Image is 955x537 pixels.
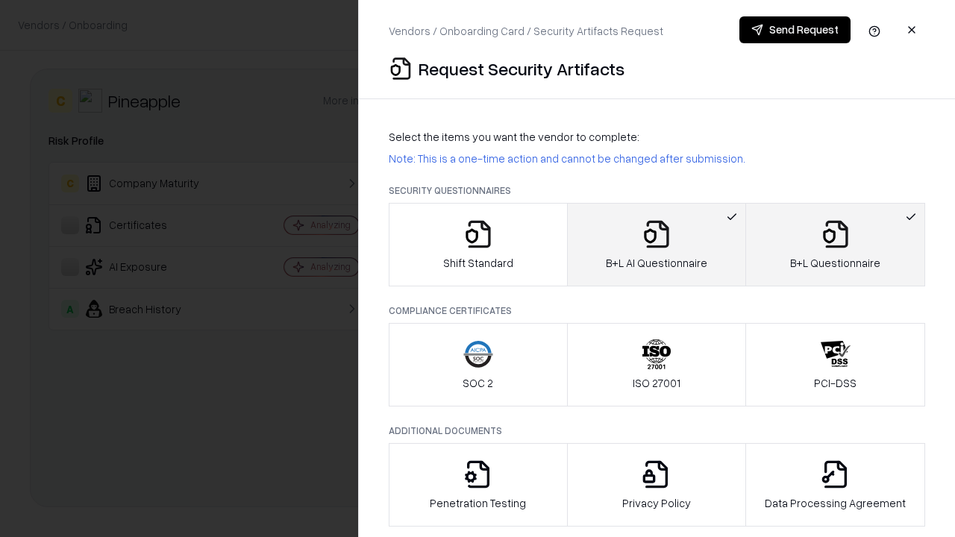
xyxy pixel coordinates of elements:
button: Send Request [739,16,851,43]
button: Penetration Testing [389,443,568,527]
button: PCI-DSS [745,323,925,406]
p: Shift Standard [443,255,513,271]
button: B+L AI Questionnaire [567,203,747,286]
p: Compliance Certificates [389,304,925,317]
p: Select the items you want the vendor to complete: [389,129,925,145]
button: B+L Questionnaire [745,203,925,286]
p: Vendors / Onboarding Card / Security Artifacts Request [389,23,663,39]
p: PCI-DSS [814,375,857,391]
p: Additional Documents [389,424,925,437]
p: B+L Questionnaire [790,255,880,271]
p: Penetration Testing [430,495,526,511]
button: SOC 2 [389,323,568,406]
p: Note: This is a one-time action and cannot be changed after submission. [389,151,925,166]
p: Request Security Artifacts [419,57,624,81]
p: Data Processing Agreement [765,495,906,511]
p: SOC 2 [463,375,493,391]
p: B+L AI Questionnaire [606,255,707,271]
p: Privacy Policy [622,495,691,511]
button: Shift Standard [389,203,568,286]
p: Security Questionnaires [389,184,925,197]
button: Privacy Policy [567,443,747,527]
p: ISO 27001 [633,375,680,391]
button: Data Processing Agreement [745,443,925,527]
button: ISO 27001 [567,323,747,406]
